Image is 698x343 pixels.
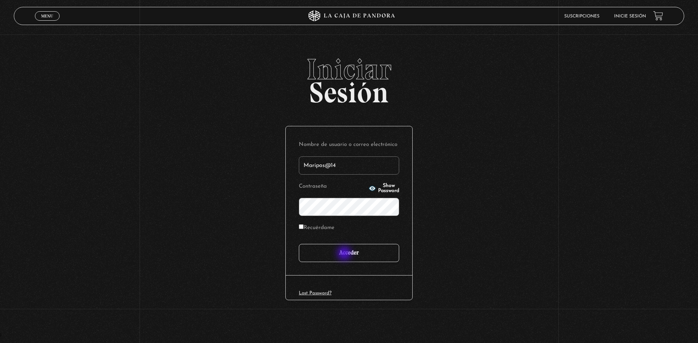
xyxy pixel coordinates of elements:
input: Acceder [299,244,399,262]
a: Inicie sesión [614,14,646,19]
span: Cerrar [39,20,56,25]
label: Recuérdame [299,222,334,234]
input: Recuérdame [299,224,304,229]
span: Show Password [378,183,399,193]
label: Contraseña [299,181,366,192]
h2: Sesión [14,55,684,101]
a: Lost Password? [299,291,332,295]
a: View your shopping cart [653,11,663,21]
a: Suscripciones [564,14,599,19]
label: Nombre de usuario o correo electrónico [299,139,399,151]
span: Menu [41,14,53,18]
span: Iniciar [14,55,684,84]
button: Show Password [369,183,399,193]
